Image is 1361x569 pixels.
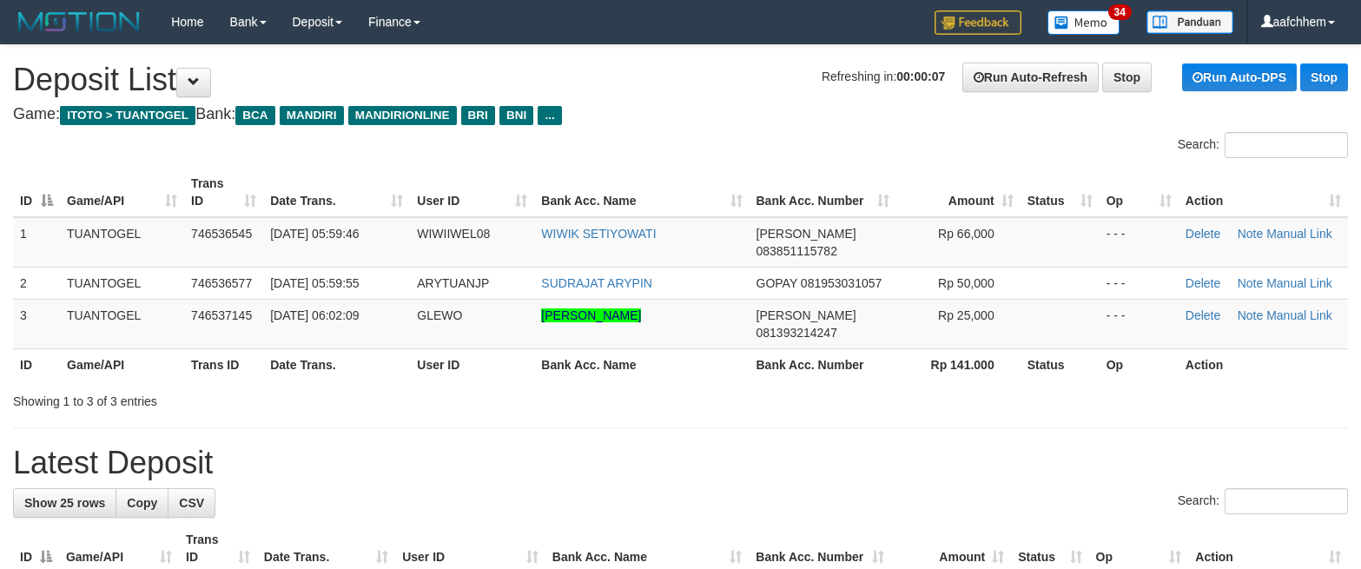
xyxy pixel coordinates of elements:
span: BNI [499,106,533,125]
a: Run Auto-DPS [1182,63,1297,91]
a: SUDRAJAT ARYPIN [541,276,652,290]
th: Bank Acc. Name: activate to sort column ascending [534,168,749,217]
span: [DATE] 06:02:09 [270,308,359,322]
a: Manual Link [1266,308,1332,322]
img: MOTION_logo.png [13,9,145,35]
span: Copy 081953031057 to clipboard [801,276,882,290]
span: GLEWO [417,308,462,322]
th: ID: activate to sort column descending [13,168,60,217]
span: 746536545 [191,227,252,241]
span: [DATE] 05:59:46 [270,227,359,241]
h1: Deposit List [13,63,1348,97]
th: Action [1179,348,1348,380]
td: 3 [13,299,60,348]
span: [PERSON_NAME] [756,308,856,322]
th: Bank Acc. Number [750,348,896,380]
a: Manual Link [1266,227,1332,241]
th: Game/API: activate to sort column ascending [60,168,184,217]
span: 746537145 [191,308,252,322]
th: Date Trans.: activate to sort column ascending [263,168,410,217]
span: ARYTUANJP [417,276,489,290]
td: - - - [1100,217,1179,268]
label: Search: [1178,488,1348,514]
a: Run Auto-Refresh [962,63,1099,92]
span: Rp 25,000 [938,308,994,322]
a: Manual Link [1266,276,1332,290]
td: TUANTOGEL [60,267,184,299]
span: ... [538,106,561,125]
a: CSV [168,488,215,518]
span: Copy [127,496,157,510]
th: Amount: activate to sort column ascending [896,168,1021,217]
td: TUANTOGEL [60,299,184,348]
a: Delete [1186,308,1220,322]
th: Status [1021,348,1100,380]
th: Op [1100,348,1179,380]
th: Op: activate to sort column ascending [1100,168,1179,217]
th: Bank Acc. Number: activate to sort column ascending [750,168,896,217]
span: BCA [235,106,274,125]
a: Note [1238,308,1264,322]
th: Game/API [60,348,184,380]
th: Trans ID: activate to sort column ascending [184,168,263,217]
a: Stop [1300,63,1348,91]
span: Copy 083851115782 to clipboard [756,244,837,258]
a: Delete [1186,276,1220,290]
span: Refreshing in: [822,69,945,83]
th: Bank Acc. Name [534,348,749,380]
span: 34 [1108,4,1132,20]
a: Show 25 rows [13,488,116,518]
span: GOPAY [756,276,797,290]
h4: Game: Bank: [13,106,1348,123]
input: Search: [1225,488,1348,514]
td: 2 [13,267,60,299]
a: [PERSON_NAME] [541,308,641,322]
div: Showing 1 to 3 of 3 entries [13,386,554,410]
td: - - - [1100,267,1179,299]
span: [PERSON_NAME] [756,227,856,241]
span: [DATE] 05:59:55 [270,276,359,290]
span: ITOTO > TUANTOGEL [60,106,195,125]
th: ID [13,348,60,380]
th: Date Trans. [263,348,410,380]
a: Delete [1186,227,1220,241]
span: CSV [179,496,204,510]
th: Trans ID [184,348,263,380]
th: Action: activate to sort column ascending [1179,168,1348,217]
span: WIWIIWEL08 [417,227,490,241]
span: Copy 081393214247 to clipboard [756,326,837,340]
a: WIWIK SETIYOWATI [541,227,656,241]
strong: 00:00:07 [896,69,945,83]
span: MANDIRI [280,106,344,125]
a: Copy [116,488,168,518]
a: Note [1238,227,1264,241]
a: Note [1238,276,1264,290]
label: Search: [1178,132,1348,158]
h1: Latest Deposit [13,446,1348,480]
span: MANDIRIONLINE [348,106,457,125]
a: Stop [1102,63,1152,92]
span: BRI [461,106,495,125]
span: Rp 66,000 [938,227,994,241]
input: Search: [1225,132,1348,158]
span: 746536577 [191,276,252,290]
img: Button%20Memo.svg [1047,10,1120,35]
th: Status: activate to sort column ascending [1021,168,1100,217]
th: User ID [410,348,534,380]
span: Rp 50,000 [938,276,994,290]
td: TUANTOGEL [60,217,184,268]
img: panduan.png [1146,10,1233,34]
th: Rp 141.000 [896,348,1021,380]
td: 1 [13,217,60,268]
td: - - - [1100,299,1179,348]
th: User ID: activate to sort column ascending [410,168,534,217]
img: Feedback.jpg [935,10,1021,35]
